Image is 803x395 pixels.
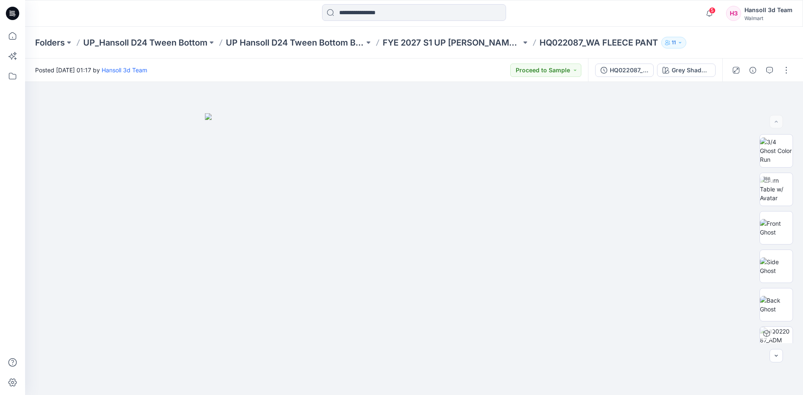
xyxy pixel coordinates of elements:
button: Grey Shadow (Pigment Dyeing) [657,64,716,77]
button: Details [746,64,760,77]
img: HQ022087_ADM FC_REV_WA FLEECE JOGGER Grey Shadow (Pigment Dyeing) [760,327,793,359]
a: UP Hansoll D24 Tween Bottom Board [226,37,364,48]
a: FYE 2027 S1 UP [PERSON_NAME] BOTTOM [383,37,521,48]
a: Hansoll 3d Team [102,66,147,74]
img: 3/4 Ghost Color Run [760,138,793,164]
div: HQ022087_ADM FC_REV_WA FLEECE JOGGER [610,66,648,75]
div: H3 [726,6,741,21]
div: Hansoll 3d Team [744,5,793,15]
img: Back Ghost [760,296,793,313]
button: 11 [661,37,686,48]
div: Grey Shadow (Pigment Dyeing) [672,66,710,75]
img: Front Ghost [760,219,793,237]
span: 5 [709,7,716,14]
img: Side Ghost [760,257,793,275]
span: Posted [DATE] 01:17 by [35,66,147,74]
div: Walmart [744,15,793,21]
button: HQ022087_ADM FC_REV_WA FLEECE JOGGER [595,64,654,77]
img: Turn Table w/ Avatar [760,176,793,202]
p: 11 [672,38,676,47]
p: HQ022087_WA FLEECE PANT [540,37,658,48]
a: UP_Hansoll D24 Tween Bottom [83,37,207,48]
a: Folders [35,37,65,48]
